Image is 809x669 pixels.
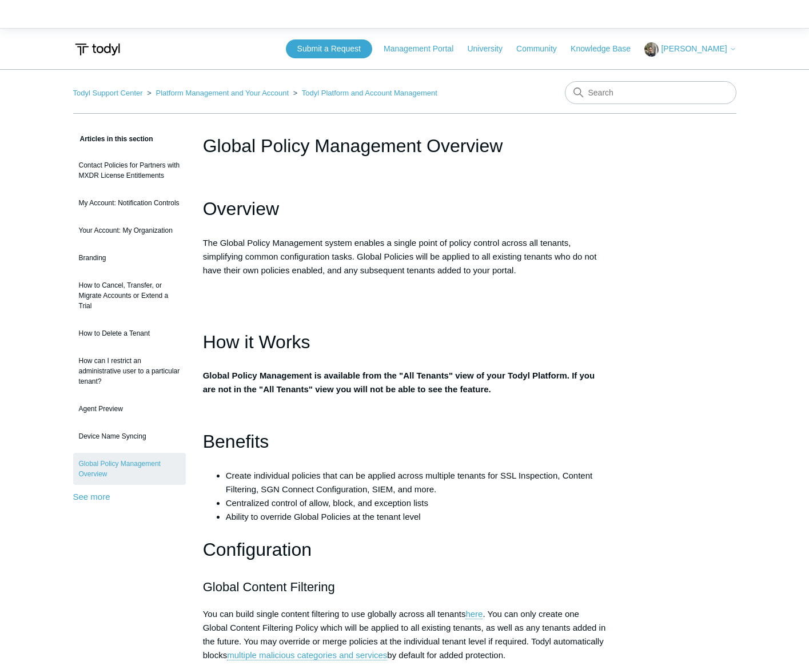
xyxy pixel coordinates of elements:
[73,274,186,317] a: How to Cancel, Transfer, or Migrate Accounts or Extend a Trial
[73,398,186,420] a: Agent Preview
[73,89,143,97] a: Todyl Support Center
[156,89,289,97] a: Platform Management and Your Account
[203,236,607,277] p: The Global Policy Management system enables a single point of policy control across all tenants, ...
[465,609,483,619] a: here
[384,43,465,55] a: Management Portal
[516,43,568,55] a: Community
[73,492,110,501] a: See more
[644,42,736,57] button: [PERSON_NAME]
[73,154,186,186] a: Contact Policies for Partners with MXDR License Entitlements
[203,577,607,597] h2: Global Content Filtering
[286,39,372,58] a: Submit a Request
[73,453,186,485] a: Global Policy Management Overview
[203,328,607,357] h1: How it Works
[203,427,607,456] h1: Benefits
[565,81,736,104] input: Search
[203,371,595,394] strong: Global Policy Management is available from the "All Tenants" view of your Todyl Platform. If you ...
[291,89,437,97] li: Todyl Platform and Account Management
[73,89,145,97] li: Todyl Support Center
[226,496,607,510] li: Centralized control of allow, block, and exception lists
[73,192,186,214] a: My Account: Notification Controls
[227,650,387,660] a: multiple malicious categories and services
[203,194,607,224] h1: Overview
[73,425,186,447] a: Device Name Syncing
[73,350,186,392] a: How can I restrict an administrative user to a particular tenant?
[73,135,153,143] span: Articles in this section
[203,535,607,564] h1: Configuration
[467,43,513,55] a: University
[203,132,607,160] h1: Global Policy Management Overview
[571,43,642,55] a: Knowledge Base
[73,39,122,60] img: Todyl Support Center Help Center home page
[226,510,607,524] li: Ability to override Global Policies at the tenant level
[73,247,186,269] a: Branding
[226,469,607,496] li: Create individual policies that can be applied across multiple tenants for SSL Inspection, Conten...
[302,89,437,97] a: Todyl Platform and Account Management
[203,607,607,662] p: You can build single content filtering to use globally across all tenants . You can only create o...
[73,322,186,344] a: How to Delete a Tenant
[661,44,727,53] span: [PERSON_NAME]
[145,89,291,97] li: Platform Management and Your Account
[73,220,186,241] a: Your Account: My Organization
